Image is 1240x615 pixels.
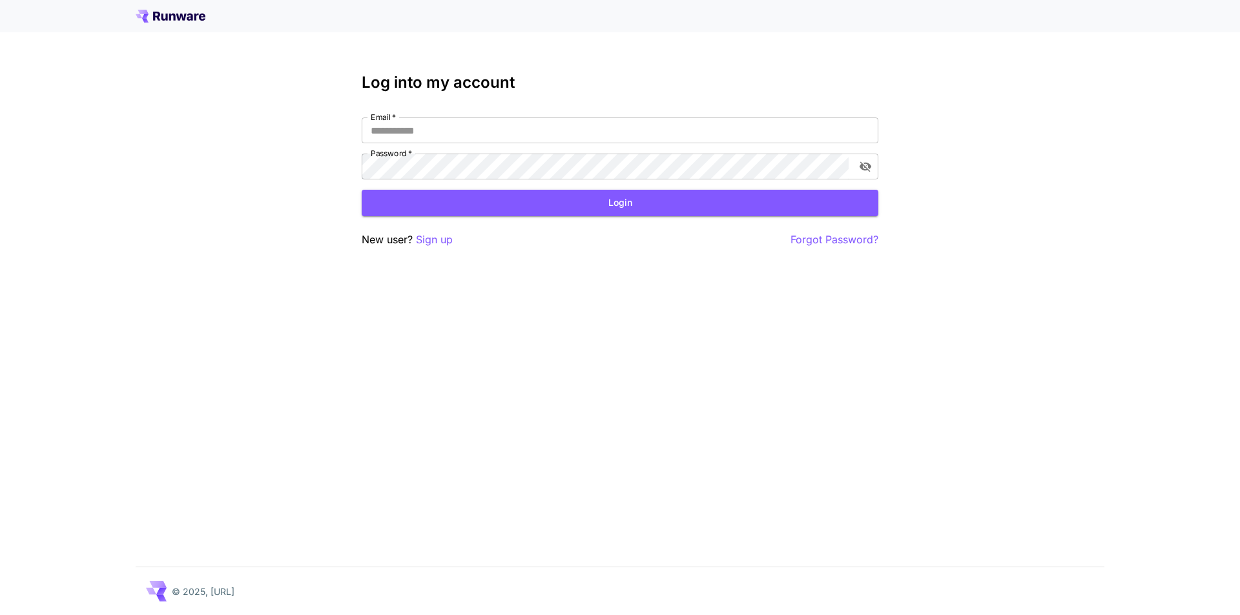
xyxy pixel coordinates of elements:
[172,585,234,598] p: © 2025, [URL]
[362,232,453,248] p: New user?
[790,232,878,248] button: Forgot Password?
[362,74,878,92] h3: Log into my account
[854,155,877,178] button: toggle password visibility
[416,232,453,248] button: Sign up
[362,190,878,216] button: Login
[371,148,412,159] label: Password
[371,112,396,123] label: Email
